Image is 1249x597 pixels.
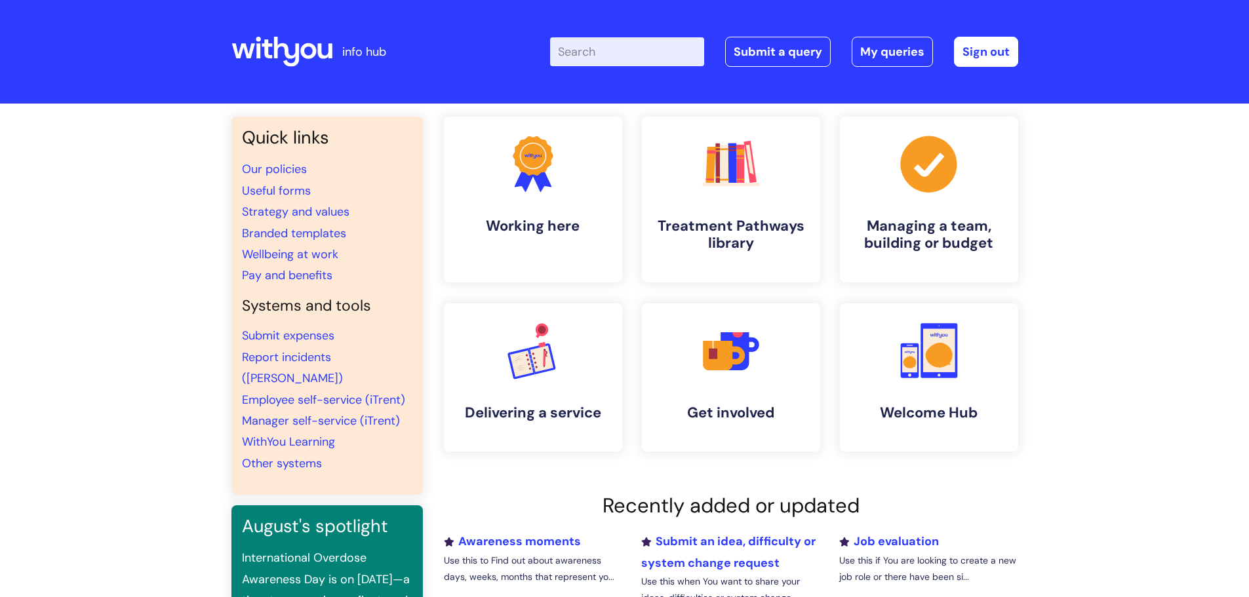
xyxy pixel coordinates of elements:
[242,413,400,429] a: Manager self-service (iTrent)
[444,493,1018,518] h2: Recently added or updated
[242,204,349,220] a: Strategy and values
[342,41,386,62] p: info hub
[444,533,581,549] a: Awareness moments
[641,533,816,570] a: Submit an idea, difficulty or system change request
[444,303,622,452] a: Delivering a service
[242,392,405,408] a: Employee self-service (iTrent)
[444,552,622,585] p: Use this to Find out about awareness days, weeks, months that represent yo...
[454,218,612,235] h4: Working here
[652,218,810,252] h4: Treatment Pathways library
[242,328,334,343] a: Submit expenses
[242,455,322,471] a: Other systems
[242,161,307,177] a: Our policies
[725,37,831,67] a: Submit a query
[839,552,1018,585] p: Use this if You are looking to create a new job role or there have been si...
[840,303,1018,452] a: Welcome Hub
[242,516,412,537] h3: August's spotlight
[242,349,343,386] a: Report incidents ([PERSON_NAME])
[839,533,939,549] a: Job evaluation
[840,117,1018,282] a: Managing a team, building or budget
[550,37,704,66] input: Search
[642,303,820,452] a: Get involved
[242,246,338,262] a: Wellbeing at work
[850,218,1008,252] h4: Managing a team, building or budget
[444,117,622,282] a: Working here
[242,127,412,148] h3: Quick links
[954,37,1018,67] a: Sign out
[454,404,612,421] h4: Delivering a service
[550,37,1018,67] div: | -
[242,267,332,283] a: Pay and benefits
[242,183,311,199] a: Useful forms
[242,434,335,450] a: WithYou Learning
[242,297,412,315] h4: Systems and tools
[642,117,820,282] a: Treatment Pathways library
[652,404,810,421] h4: Get involved
[852,37,933,67] a: My queries
[242,225,346,241] a: Branded templates
[850,404,1008,421] h4: Welcome Hub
